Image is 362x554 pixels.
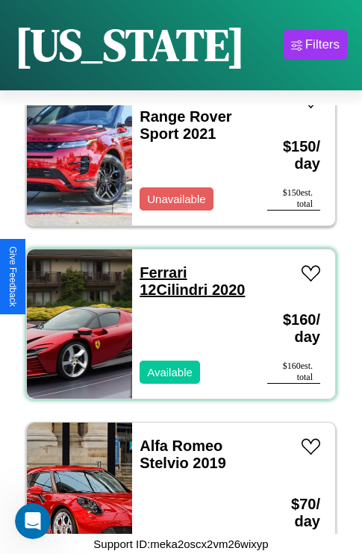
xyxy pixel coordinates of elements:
h3: $ 150 / day [267,123,320,187]
div: $ 160 est. total [267,361,320,384]
a: Land Rover Range Rover Sport 2021 [140,91,231,142]
div: $ 150 est. total [267,187,320,211]
div: Give Feedback [7,246,18,307]
p: Unavailable [147,189,205,209]
p: Available [147,362,193,382]
h3: $ 160 / day [267,296,320,361]
a: Ferrari 12Cilindri 2020 [140,264,245,298]
div: Filters [305,37,340,52]
h3: $ 70 / day [267,481,320,545]
button: Filters [284,30,347,60]
p: Support ID: meka2oscx2vm26wixyp [93,534,268,554]
a: Alfa Romeo Stelvio 2019 [140,438,226,471]
iframe: Intercom live chat [15,503,51,539]
h1: [US_STATE] [15,14,245,75]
